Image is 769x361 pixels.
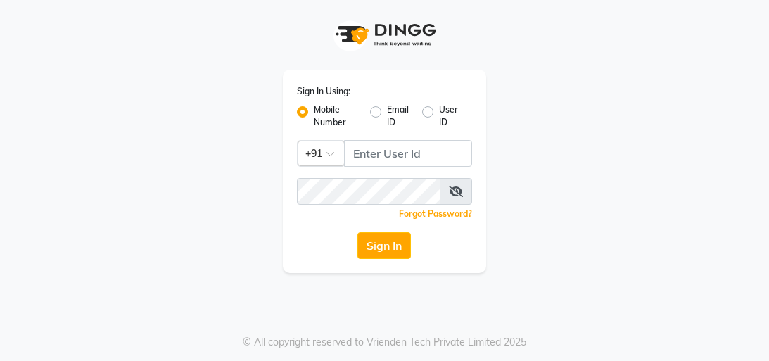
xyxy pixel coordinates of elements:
[328,14,440,56] img: logo1.svg
[357,232,411,259] button: Sign In
[297,178,441,205] input: Username
[399,208,472,219] a: Forgot Password?
[344,140,473,167] input: Username
[314,103,359,129] label: Mobile Number
[297,85,350,98] label: Sign In Using:
[439,103,461,129] label: User ID
[387,103,411,129] label: Email ID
